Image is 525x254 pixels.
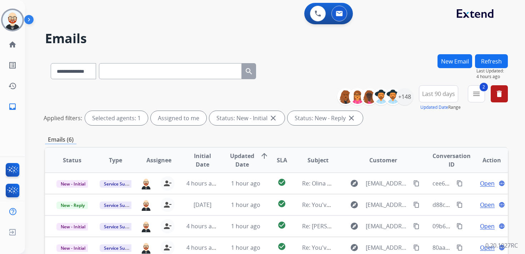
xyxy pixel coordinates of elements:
span: Last 90 days [422,92,455,95]
div: Status: New - Reply [287,111,363,125]
span: 1 hour ago [231,244,260,252]
span: Service Support [100,180,140,188]
th: Action [464,148,508,173]
span: 4 hours ago [476,74,508,80]
div: Selected agents: 1 [85,111,148,125]
span: Status [63,156,81,164]
span: Re: [PERSON_NAME] has been shipped to you for servicing [302,222,459,230]
span: 4 hours ago [186,179,219,187]
span: Assignee [146,156,171,164]
span: Service Support [100,202,140,209]
img: agent-avatar [140,220,152,232]
span: New - Reply [56,202,89,209]
span: Type [109,156,122,164]
mat-icon: check_circle [277,199,286,208]
mat-icon: content_copy [456,223,463,229]
span: SLA [277,156,287,164]
mat-icon: check_circle [277,221,286,229]
mat-icon: content_copy [456,244,463,251]
button: New Email [437,54,472,68]
span: Service Support [100,223,140,230]
span: 1 hour ago [231,222,260,230]
mat-icon: arrow_upward [260,152,269,160]
mat-icon: content_copy [413,223,420,229]
p: Emails (6) [45,135,76,144]
mat-icon: close [269,114,277,122]
img: avatar [2,10,22,30]
span: 2 [480,83,488,91]
span: Open [480,222,495,230]
span: [EMAIL_ADDRESS][DOMAIN_NAME] [366,179,409,188]
span: Open [480,243,495,252]
img: agent-avatar [140,242,152,254]
mat-icon: person_remove [163,200,172,209]
mat-icon: person_remove [163,243,172,252]
mat-icon: home [8,40,17,49]
mat-icon: menu [472,90,481,98]
mat-icon: content_copy [413,180,420,187]
mat-icon: language [499,180,505,187]
span: Range [420,104,461,110]
span: Updated Date [230,152,254,169]
mat-icon: history [8,82,17,90]
button: Updated Date [420,105,448,110]
h2: Emails [45,31,508,46]
mat-icon: explore [350,243,359,252]
span: New - Initial [56,244,90,252]
mat-icon: explore [350,200,359,209]
mat-icon: search [245,67,253,76]
p: Applied filters: [44,114,82,122]
mat-icon: check_circle [277,178,286,187]
button: 2 [468,85,485,102]
span: 1 hour ago [231,201,260,209]
mat-icon: close [347,114,356,122]
mat-icon: language [499,202,505,208]
img: agent-avatar [140,177,152,189]
span: Initial Date [186,152,218,169]
mat-icon: content_copy [456,180,463,187]
mat-icon: check_circle [277,242,286,251]
mat-icon: inbox [8,102,17,111]
span: Conversation ID [432,152,471,169]
span: 4 hours ago [186,222,219,230]
mat-icon: content_copy [413,202,420,208]
span: [EMAIL_ADDRESS][DOMAIN_NAME] [366,243,409,252]
span: New - Initial [56,223,90,230]
span: 1 hour ago [231,179,260,187]
span: Customer [369,156,397,164]
div: +148 [396,88,413,105]
button: Last 90 days [419,85,458,102]
mat-icon: delete [495,90,504,98]
mat-icon: language [499,223,505,229]
span: Subject [307,156,329,164]
span: Service Support [100,244,140,252]
span: Re: Olina has been shipped to you for servicing [302,179,428,187]
mat-icon: person_remove [163,179,172,188]
div: Status: New - Initial [209,111,285,125]
div: Assigned to me [151,111,206,125]
span: Open [480,200,495,209]
mat-icon: explore [350,179,359,188]
span: 4 hours ago [186,244,219,252]
mat-icon: content_copy [456,202,463,208]
span: Last Updated: [476,68,508,74]
button: Refresh [475,54,508,68]
span: [DATE] [194,201,211,209]
mat-icon: explore [350,222,359,230]
img: agent-avatar [140,199,152,211]
mat-icon: list_alt [8,61,17,70]
span: [EMAIL_ADDRESS][DOMAIN_NAME] [366,222,409,230]
p: 0.20.1027RC [485,241,518,250]
mat-icon: content_copy [413,244,420,251]
span: Open [480,179,495,188]
span: New - Initial [56,180,90,188]
span: [EMAIL_ADDRESS][DOMAIN_NAME] [366,200,409,209]
mat-icon: person_remove [163,222,172,230]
